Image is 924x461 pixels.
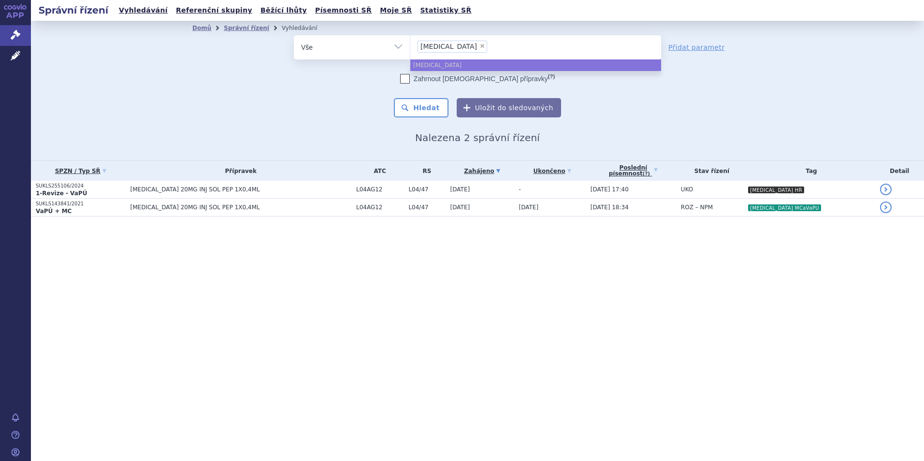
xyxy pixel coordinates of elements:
abbr: (?) [548,73,555,80]
a: detail [880,202,892,213]
a: Poslednípísemnost(?) [591,161,676,181]
span: [MEDICAL_DATA] [420,43,477,50]
button: Hledat [394,98,448,117]
a: Domů [192,25,211,31]
span: [DATE] 17:40 [591,186,629,193]
th: RS [404,161,445,181]
th: Detail [875,161,924,181]
span: [DATE] [519,204,539,211]
span: UKO [681,186,693,193]
span: L04/47 [408,204,445,211]
input: [MEDICAL_DATA] [490,40,495,52]
th: ATC [351,161,404,181]
span: [MEDICAL_DATA] 20MG INJ SOL PEP 1X0,4ML [130,186,351,193]
span: [MEDICAL_DATA] 20MG INJ SOL PEP 1X0,4ML [130,204,351,211]
strong: VaPÚ + MC [36,208,72,215]
th: Stav řízení [676,161,743,181]
a: detail [880,184,892,195]
a: Moje SŘ [377,4,415,17]
span: L04AG12 [356,204,404,211]
label: Zahrnout [DEMOGRAPHIC_DATA] přípravky [400,74,555,84]
a: Správní řízení [224,25,269,31]
span: × [479,43,485,49]
span: L04AG12 [356,186,404,193]
a: Běžící lhůty [258,4,310,17]
th: Tag [743,161,875,181]
button: Uložit do sledovaných [457,98,561,117]
a: Písemnosti SŘ [312,4,375,17]
a: SPZN / Typ SŘ [36,164,126,178]
i: [MEDICAL_DATA] HR [748,187,804,193]
abbr: (?) [643,171,650,177]
a: Statistiky SŘ [417,4,474,17]
a: Zahájeno [450,164,514,178]
span: L04/47 [408,186,445,193]
p: SUKLS143841/2021 [36,201,126,207]
span: Nalezena 2 správní řízení [415,132,540,144]
a: Referenční skupiny [173,4,255,17]
span: [DATE] 18:34 [591,204,629,211]
i: [MEDICAL_DATA] MCaVaPU [748,204,821,211]
h2: Správní řízení [31,3,116,17]
span: [DATE] [450,204,470,211]
li: Vyhledávání [282,21,330,35]
p: SUKLS255106/2024 [36,183,126,189]
a: Přidat parametr [668,43,725,52]
span: [DATE] [450,186,470,193]
a: Vyhledávání [116,4,171,17]
span: ROZ – NPM [681,204,713,211]
span: - [519,186,521,193]
a: Ukončeno [519,164,586,178]
strong: 1-Revize - VaPÚ [36,190,87,197]
th: Přípravek [126,161,351,181]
